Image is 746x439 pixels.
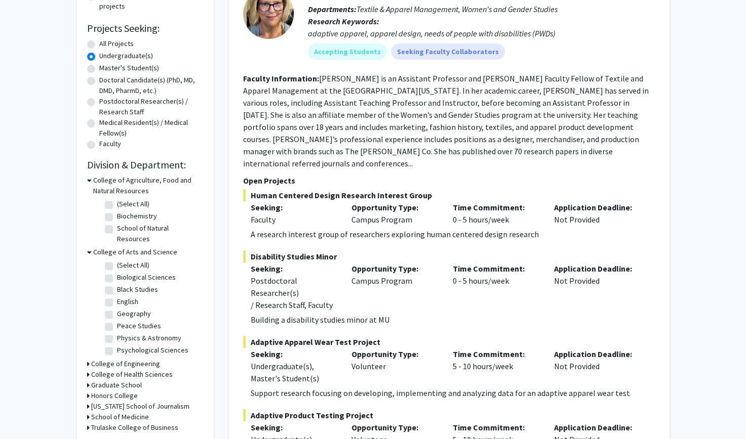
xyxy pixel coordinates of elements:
[251,314,655,326] p: Building a disability studies minor at MU
[251,201,337,213] p: Seeking:
[546,201,648,226] div: Not Provided
[308,16,379,26] b: Research Keywords:
[99,38,134,49] label: All Projects
[91,412,149,422] h3: School of Medicine
[91,359,160,369] h3: College of Engineering
[99,117,204,139] label: Medical Resident(s) / Medical Fellow(s)
[251,360,337,384] div: Undergraduate(s), Master's Student(s)
[308,43,387,60] mat-chip: Accepting Students
[243,336,655,348] span: Adaptive Apparel Wear Test Project
[445,348,546,384] div: 5 - 10 hours/week
[117,284,158,295] label: Black Studies
[91,422,178,433] h3: Trulaske College of Business
[453,348,539,360] p: Time Commitment:
[99,96,204,117] label: Postdoctoral Researcher(s) / Research Staff
[87,22,204,34] h2: Projects Seeking:
[99,63,159,73] label: Master's Student(s)
[344,262,445,311] div: Campus Program
[87,159,204,171] h2: Division & Department:
[117,211,157,222] label: Biochemistry
[99,139,121,149] label: Faculty
[554,421,640,433] p: Application Deadline:
[243,174,655,187] p: Open Projects
[251,213,337,226] div: Faculty
[351,201,438,213] p: Opportunity Type:
[117,296,138,307] label: English
[117,345,188,356] label: Psychological Sciences
[93,175,204,196] h3: College of Agriculture, Food and Natural Resources
[117,223,201,244] label: School of Natural Resources
[251,348,337,360] p: Seeking:
[445,262,546,311] div: 0 - 5 hours/week
[117,260,149,271] label: (Select All)
[453,421,539,433] p: Time Commitment:
[344,348,445,384] div: Volunteer
[351,348,438,360] p: Opportunity Type:
[351,421,438,433] p: Opportunity Type:
[344,201,445,226] div: Campus Program
[243,250,655,262] span: Disability Studies Minor
[554,262,640,275] p: Application Deadline:
[117,357,165,368] label: School of Music
[99,51,153,61] label: Undergraduate(s)
[251,387,655,399] p: Support research focusing on developing, implementing and analyzing data for an adaptive apparel ...
[351,262,438,275] p: Opportunity Type:
[91,369,173,380] h3: College of Health Sciences
[251,421,337,433] p: Seeking:
[91,380,142,390] h3: Graduate School
[93,247,177,257] h3: College of Arts and Science
[546,262,648,311] div: Not Provided
[117,309,151,319] label: Geography
[243,73,319,83] b: Faculty Information:
[117,272,176,283] label: Biological Sciences
[357,4,558,14] span: Textile & Apparel Management, Women's and Gender Studies
[308,4,357,14] b: Departments:
[117,199,149,209] label: (Select All)
[91,390,138,401] h3: Honors College
[554,201,640,213] p: Application Deadline:
[243,73,649,168] fg-read-more: [PERSON_NAME] is an Assistant Professor and [PERSON_NAME] Faculty Fellow of Textile and Apparel M...
[453,262,539,275] p: Time Commitment:
[251,262,337,275] p: Seeking:
[546,348,648,384] div: Not Provided
[243,189,655,201] span: Human Centered Design Research Interest Group
[117,333,181,343] label: Physics & Astronomy
[554,348,640,360] p: Application Deadline:
[243,409,655,421] span: Adaptive Product Testing Project
[91,401,189,412] h3: [US_STATE] School of Journalism
[99,75,204,96] label: Doctoral Candidate(s) (PhD, MD, DMD, PharmD, etc.)
[391,43,505,60] mat-chip: Seeking Faculty Collaborators
[251,228,655,240] p: A research interest group of researchers exploring human centered design research
[8,393,43,431] iframe: Chat
[251,275,337,311] div: Postdoctoral Researcher(s) / Research Staff, Faculty
[453,201,539,213] p: Time Commitment:
[308,27,655,39] div: adaptive apparel, apparel design, needs of people with disabilities (PWDs)
[117,321,161,331] label: Peace Studies
[445,201,546,226] div: 0 - 5 hours/week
